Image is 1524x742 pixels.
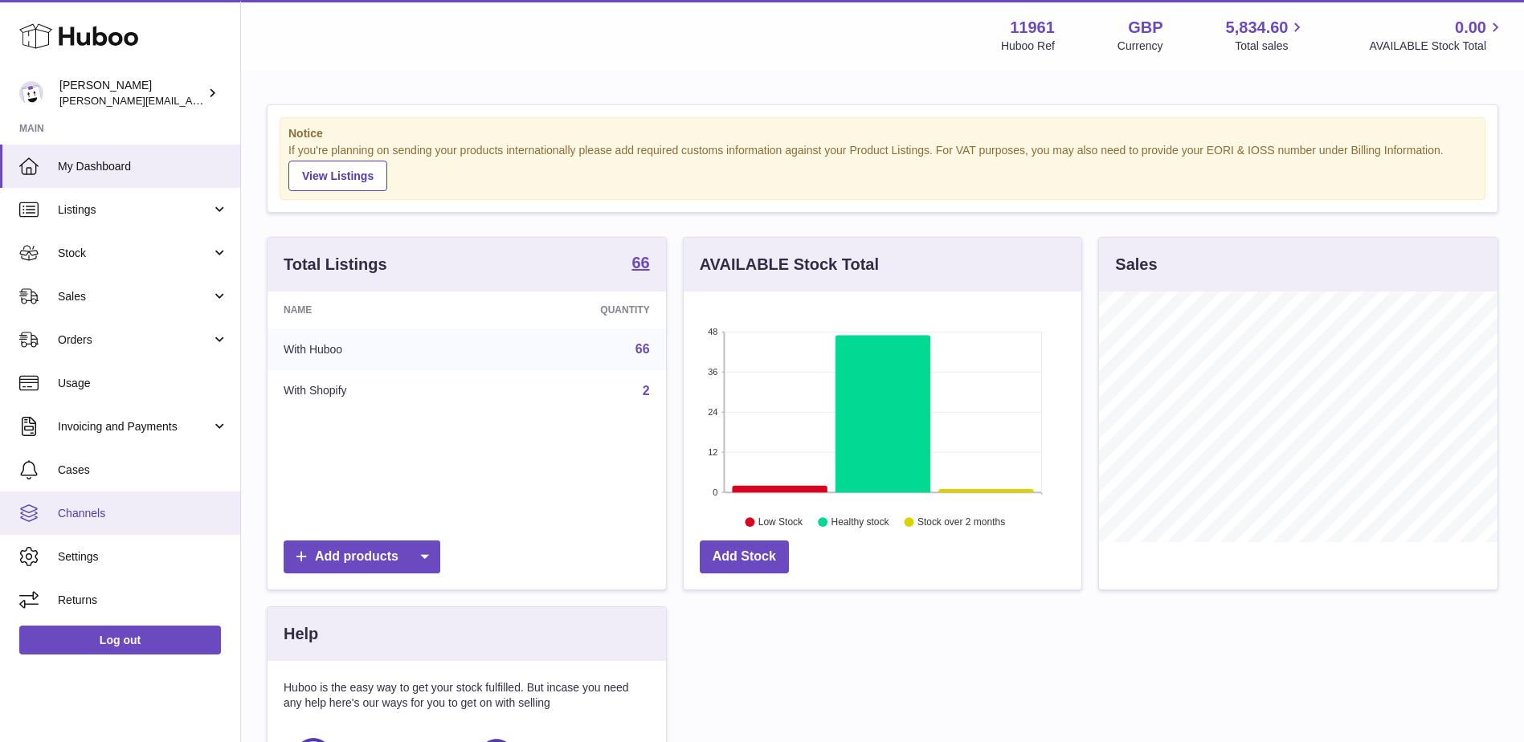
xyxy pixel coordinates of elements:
[831,516,889,528] text: Healthy stock
[631,255,649,271] strong: 66
[284,623,318,645] h3: Help
[1369,39,1505,54] span: AVAILABLE Stock Total
[58,549,228,565] span: Settings
[635,342,650,356] a: 66
[708,407,717,417] text: 24
[1117,39,1163,54] div: Currency
[758,516,803,528] text: Low Stock
[1369,17,1505,54] a: 0.00 AVAILABLE Stock Total
[700,540,789,573] a: Add Stock
[482,291,665,328] th: Quantity
[58,289,211,304] span: Sales
[643,384,650,397] a: 2
[59,78,204,108] div: [PERSON_NAME]
[288,143,1477,191] div: If you're planning on sending your products internationally please add required customs informati...
[284,680,650,711] p: Huboo is the easy way to get your stock fulfilled. But incase you need any help here's our ways f...
[708,327,717,336] text: 48
[58,463,228,478] span: Cases
[58,506,228,521] span: Channels
[284,540,440,573] a: Add products
[19,81,43,105] img: raghav@transformative.in
[58,202,211,218] span: Listings
[700,254,879,275] h3: AVAILABLE Stock Total
[288,161,387,191] a: View Listings
[1226,17,1289,39] span: 5,834.60
[284,254,387,275] h3: Total Listings
[1128,17,1162,39] strong: GBP
[58,159,228,174] span: My Dashboard
[1001,39,1055,54] div: Huboo Ref
[58,332,211,348] span: Orders
[268,328,482,370] td: With Huboo
[1455,17,1486,39] span: 0.00
[288,126,1477,141] strong: Notice
[268,370,482,412] td: With Shopify
[58,246,211,261] span: Stock
[1010,17,1055,39] strong: 11961
[58,376,228,391] span: Usage
[1115,254,1157,275] h3: Sales
[713,487,717,497] text: 0
[631,255,649,274] a: 66
[1226,17,1307,54] a: 5,834.60 Total sales
[708,447,717,457] text: 12
[917,516,1005,528] text: Stock over 2 months
[268,291,482,328] th: Name
[59,94,322,107] span: [PERSON_NAME][EMAIL_ADDRESS][DOMAIN_NAME]
[58,419,211,434] span: Invoicing and Payments
[19,626,221,654] a: Log out
[708,367,717,377] text: 36
[1235,39,1306,54] span: Total sales
[58,593,228,608] span: Returns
